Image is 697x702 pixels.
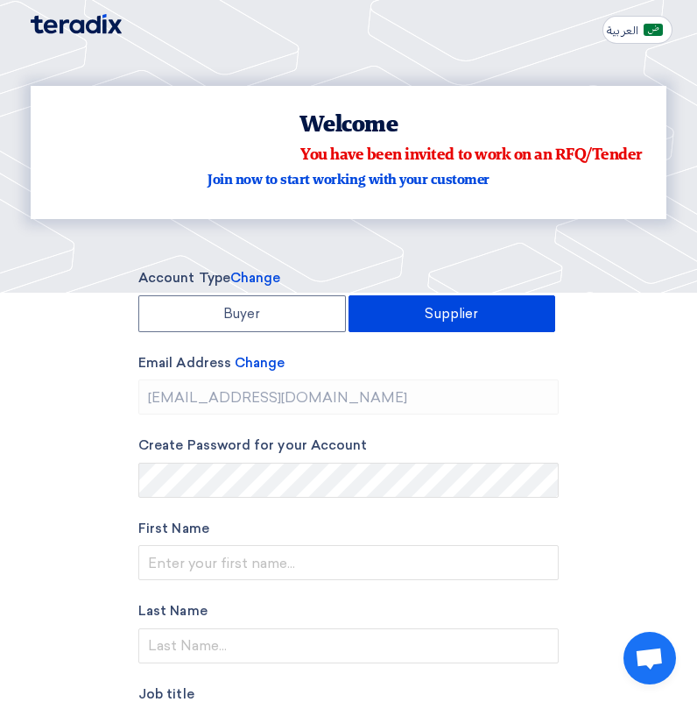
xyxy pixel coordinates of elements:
[138,295,346,332] label: Buyer
[607,25,638,37] span: العربية
[230,270,280,286] span: Change
[138,545,559,580] input: Enter your first name...
[138,601,559,621] label: Last Name
[602,16,672,44] button: العربية
[138,268,559,288] label: Account Type
[138,353,559,373] label: Email Address
[31,14,122,34] img: Teradix logo
[138,379,559,415] input: Enter your business email...
[644,24,663,37] img: ar-AR.png
[138,628,559,663] input: Last Name...
[300,147,642,165] span: You have been invited to work on an RFQ/Tender
[55,170,642,191] div: Join now to start working with your customer
[623,632,676,684] div: Open chat
[348,295,556,332] label: Supplier
[235,355,285,371] span: Change
[138,519,559,539] label: First Name
[138,436,559,456] label: Create Password for your Account
[55,114,642,138] div: Welcome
